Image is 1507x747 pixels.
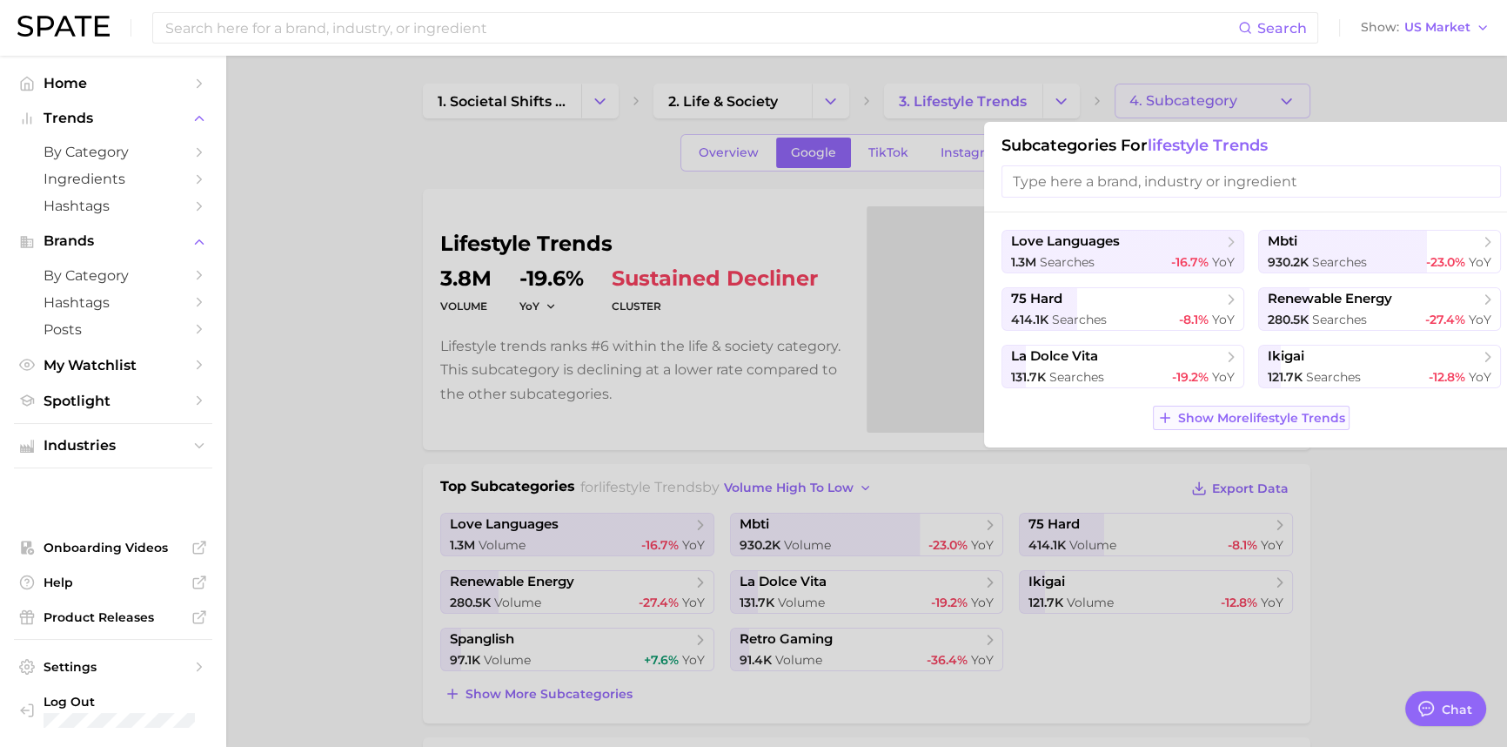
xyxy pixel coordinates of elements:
a: Onboarding Videos [14,535,212,561]
a: Settings [14,654,212,680]
span: searches [1306,369,1361,385]
a: Home [14,70,212,97]
a: by Category [14,262,212,289]
span: la dolce vita [1011,348,1098,365]
span: 930.2k [1268,254,1309,270]
span: Settings [44,659,183,675]
span: ikigai [1268,348,1304,365]
span: Home [44,75,183,91]
span: YoY [1469,312,1491,327]
span: Posts [44,321,183,338]
span: Show [1361,23,1399,32]
span: by Category [44,267,183,284]
span: Brands [44,233,183,249]
span: My Watchlist [44,357,183,373]
span: Search [1257,20,1307,37]
a: Hashtags [14,192,212,219]
button: Brands [14,228,212,254]
span: -19.2% [1172,369,1209,385]
span: Help [44,575,183,590]
span: 280.5k [1268,312,1309,327]
button: ikigai121.7k searches-12.8% YoY [1258,345,1501,388]
button: ShowUS Market [1356,17,1494,39]
span: searches [1312,312,1367,327]
button: Trends [14,105,212,131]
a: by Category [14,138,212,165]
span: Hashtags [44,198,183,214]
a: Spotlight [14,387,212,414]
span: searches [1052,312,1107,327]
span: Onboarding Videos [44,540,183,555]
span: Hashtags [44,294,183,311]
span: Industries [44,438,183,454]
span: -8.1% [1179,312,1209,327]
span: US Market [1404,23,1470,32]
span: Spotlight [44,393,183,409]
a: Hashtags [14,289,212,316]
button: mbti930.2k searches-23.0% YoY [1258,230,1501,273]
span: searches [1312,254,1367,270]
span: 414.1k [1011,312,1048,327]
span: Trends [44,111,183,126]
span: Show More lifestyle trends [1178,411,1345,426]
a: Help [14,569,212,596]
button: Industries [14,433,212,459]
a: Product Releases [14,604,212,630]
span: 121.7k [1268,369,1303,385]
a: Posts [14,316,212,343]
button: renewable energy280.5k searches-27.4% YoY [1258,287,1501,331]
h1: Subcategories for [1001,136,1501,155]
span: YoY [1212,369,1235,385]
span: searches [1049,369,1104,385]
span: love languages [1011,233,1120,250]
span: lifestyle trends [1148,136,1268,155]
button: Show Morelifestyle trends [1153,406,1350,430]
a: My Watchlist [14,352,212,379]
span: 75 hard [1011,291,1062,307]
span: Ingredients [44,171,183,187]
img: SPATE [17,16,110,37]
button: la dolce vita131.7k searches-19.2% YoY [1001,345,1244,388]
a: Ingredients [14,165,212,192]
span: YoY [1469,254,1491,270]
span: YoY [1212,312,1235,327]
span: renewable energy [1268,291,1392,307]
span: Product Releases [44,609,183,625]
span: YoY [1212,254,1235,270]
span: -16.7% [1171,254,1209,270]
span: -23.0% [1426,254,1465,270]
span: YoY [1469,369,1491,385]
span: searches [1040,254,1095,270]
input: Type here a brand, industry or ingredient [1001,165,1501,198]
input: Search here for a brand, industry, or ingredient [164,13,1238,43]
span: 1.3m [1011,254,1036,270]
span: 131.7k [1011,369,1046,385]
span: Log Out [44,694,198,710]
span: by Category [44,144,183,160]
button: love languages1.3m searches-16.7% YoY [1001,230,1244,273]
span: mbti [1268,233,1297,250]
a: Log out. Currently logged in with e-mail doyeon@spate.nyc. [14,689,212,733]
button: 75 hard414.1k searches-8.1% YoY [1001,287,1244,331]
span: -27.4% [1425,312,1465,327]
span: -12.8% [1429,369,1465,385]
